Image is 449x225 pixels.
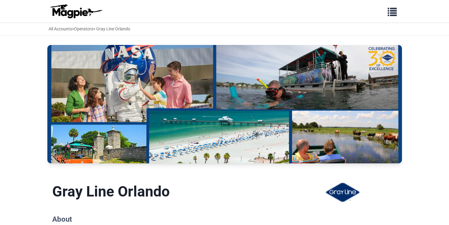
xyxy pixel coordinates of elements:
[314,183,372,202] img: Gray Line Orlando logo
[49,26,130,32] div: > > Gray Line Orlando
[74,26,93,31] a: Operators
[47,45,402,163] img: Gray Line Orlando banner
[49,26,72,31] a: All Accounts
[49,4,103,19] img: logo-ab69f6fb50320c5b225c76a69d11143b.png
[52,183,279,200] h1: Gray Line Orlando
[52,215,279,224] h2: About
